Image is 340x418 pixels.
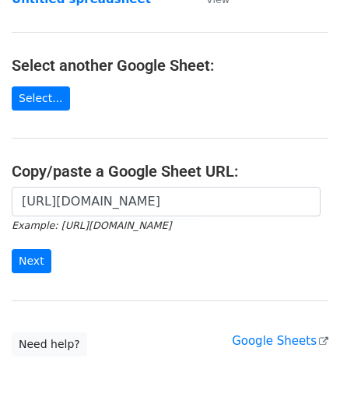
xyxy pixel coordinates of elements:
a: Select... [12,86,70,111]
input: Next [12,249,51,273]
a: Need help? [12,332,87,357]
input: Paste your Google Sheet URL here [12,187,321,216]
small: Example: [URL][DOMAIN_NAME] [12,220,171,231]
h4: Copy/paste a Google Sheet URL: [12,162,328,181]
h4: Select another Google Sheet: [12,56,328,75]
a: Google Sheets [232,334,328,348]
iframe: Chat Widget [262,343,340,418]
